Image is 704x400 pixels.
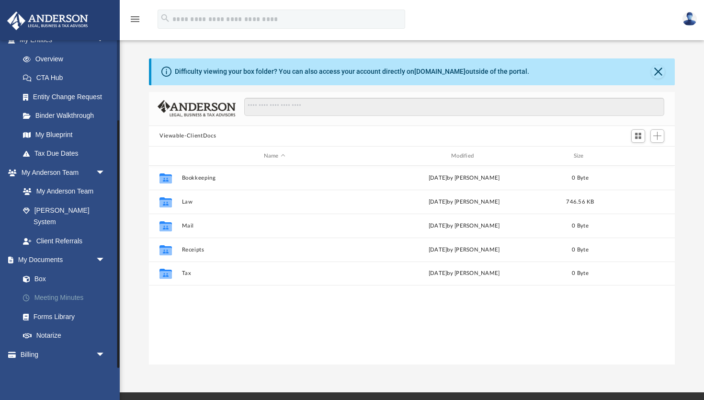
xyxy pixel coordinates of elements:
img: Anderson Advisors Platinum Portal [4,11,91,30]
a: My Anderson Teamarrow_drop_down [7,163,115,182]
span: arrow_drop_down [96,163,115,183]
div: [DATE] by [PERSON_NAME] [372,174,557,183]
a: Notarize [13,326,120,345]
span: 0 Byte [572,247,589,252]
a: My Anderson Team [13,182,110,201]
button: Law [182,199,367,205]
span: 746.56 KB [566,199,594,205]
a: Meeting Minutes [13,288,120,308]
span: arrow_drop_down [96,31,115,50]
a: Client Referrals [13,231,115,251]
div: Size [561,152,600,160]
div: [DATE] by [PERSON_NAME] [372,246,557,254]
span: 0 Byte [572,175,589,181]
span: arrow_drop_down [96,345,115,365]
a: CTA Hub [13,69,120,88]
a: Billingarrow_drop_down [7,345,120,364]
a: Binder Walkthrough [13,106,120,126]
i: menu [129,13,141,25]
button: Add [650,129,665,143]
div: Difficulty viewing your box folder? You can also access your account directly on outside of the p... [175,67,529,77]
button: Tax [182,271,367,277]
div: [DATE] by [PERSON_NAME] [372,222,557,230]
a: [DOMAIN_NAME] [414,68,466,75]
span: 0 Byte [572,223,589,229]
a: Forms Library [13,307,115,326]
button: Viewable-ClientDocs [159,132,216,140]
button: Bookkeeping [182,175,367,181]
i: search [160,13,170,23]
div: grid [149,166,675,365]
input: Search files and folders [244,98,664,116]
div: id [153,152,177,160]
img: User Pic [682,12,697,26]
a: My Blueprint [13,125,115,144]
button: Receipts [182,247,367,253]
a: Box [13,269,115,288]
a: Entity Change Request [13,87,120,106]
span: arrow_drop_down [96,251,115,270]
button: Close [651,65,665,79]
div: Name [182,152,367,160]
button: Mail [182,223,367,229]
a: [PERSON_NAME] System [13,201,115,231]
a: Tax Due Dates [13,144,120,163]
div: by [PERSON_NAME] [372,198,557,206]
span: [DATE] [429,199,447,205]
a: menu [129,18,141,25]
span: 0 Byte [572,271,589,276]
a: Video Training [7,364,115,383]
a: Overview [13,49,120,69]
div: [DATE] by [PERSON_NAME] [372,270,557,278]
button: Switch to Grid View [631,129,646,143]
div: id [603,152,670,160]
div: Modified [371,152,557,160]
a: My Documentsarrow_drop_down [7,251,120,270]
